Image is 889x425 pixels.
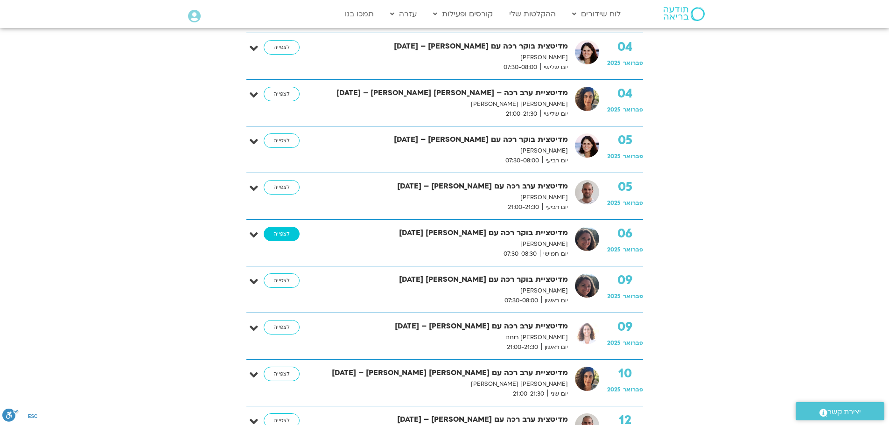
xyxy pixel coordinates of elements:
span: יום שלישי [540,109,568,119]
span: פברואר [623,386,643,393]
strong: 05 [607,133,643,147]
span: פברואר [623,153,643,160]
span: 21:00-21:30 [503,109,540,119]
span: 21:00-21:30 [504,202,542,212]
p: [PERSON_NAME] [323,193,568,202]
span: 07:30-08:00 [502,156,542,166]
span: פברואר [623,106,643,113]
p: [PERSON_NAME] [323,53,568,63]
strong: מדיטציית בוקר רכה עם [PERSON_NAME] [DATE] [323,227,568,239]
a: תמכו בנו [340,5,378,23]
strong: מדיטצית בוקר רכה עם [PERSON_NAME] – [DATE] [323,133,568,146]
span: יום שני [547,389,568,399]
strong: מדיטציית ערב רכה – [PERSON_NAME] [PERSON_NAME] – [DATE] [323,87,568,99]
a: עזרה [385,5,421,23]
span: 07:30-08:30 [500,249,540,259]
strong: מדיטציית ערב רכה עם [PERSON_NAME] – [DATE] [323,320,568,333]
a: לצפייה [264,180,300,195]
span: 2025 [607,339,621,347]
strong: 04 [607,40,643,54]
a: לצפייה [264,320,300,335]
span: 21:00-21:30 [504,342,541,352]
a: לצפייה [264,133,300,148]
span: פברואר [623,339,643,347]
p: [PERSON_NAME] [PERSON_NAME] [323,99,568,109]
p: [PERSON_NAME] [323,239,568,249]
a: ההקלטות שלי [504,5,560,23]
strong: 05 [607,180,643,194]
span: 07:30-08:00 [501,296,541,306]
p: [PERSON_NAME] [323,146,568,156]
a: לצפייה [264,367,300,382]
span: יצירת קשר [827,406,861,418]
span: 21:00-21:30 [510,389,547,399]
span: פברואר [623,199,643,207]
a: לצפייה [264,87,300,102]
span: יום רביעי [542,156,568,166]
span: 2025 [607,153,621,160]
strong: 09 [607,273,643,287]
strong: מדיטציית בוקר רכה עם [PERSON_NAME] [DATE] [323,273,568,286]
span: יום רביעי [542,202,568,212]
span: 2025 [607,293,621,300]
strong: 10 [607,367,643,381]
span: יום שלישי [540,63,568,72]
span: פברואר [623,59,643,67]
span: 07:30-08:00 [500,63,540,72]
a: קורסים ופעילות [428,5,497,23]
strong: מדיטציית ערב רכה עם [PERSON_NAME] [PERSON_NAME] – [DATE] [323,367,568,379]
p: [PERSON_NAME] רוחם [323,333,568,342]
span: פברואר [623,246,643,253]
p: [PERSON_NAME] [PERSON_NAME] [323,379,568,389]
a: לצפייה [264,40,300,55]
a: לצפייה [264,273,300,288]
span: 2025 [607,386,621,393]
a: לצפייה [264,227,300,242]
span: יום ראשון [541,342,568,352]
p: [PERSON_NAME] [323,286,568,296]
a: לוח שידורים [567,5,625,23]
strong: מדיטצית ערב רכה עם [PERSON_NAME] – [DATE] [323,180,568,193]
strong: 09 [607,320,643,334]
span: 2025 [607,59,621,67]
span: 2025 [607,106,621,113]
span: 2025 [607,199,621,207]
strong: 04 [607,87,643,101]
strong: מדיטצית בוקר רכה עם [PERSON_NAME] – [DATE] [323,40,568,53]
span: פברואר [623,293,643,300]
span: 2025 [607,246,621,253]
a: יצירת קשר [796,402,884,420]
span: יום חמישי [540,249,568,259]
span: יום ראשון [541,296,568,306]
img: תודעה בריאה [664,7,705,21]
strong: 06 [607,227,643,241]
